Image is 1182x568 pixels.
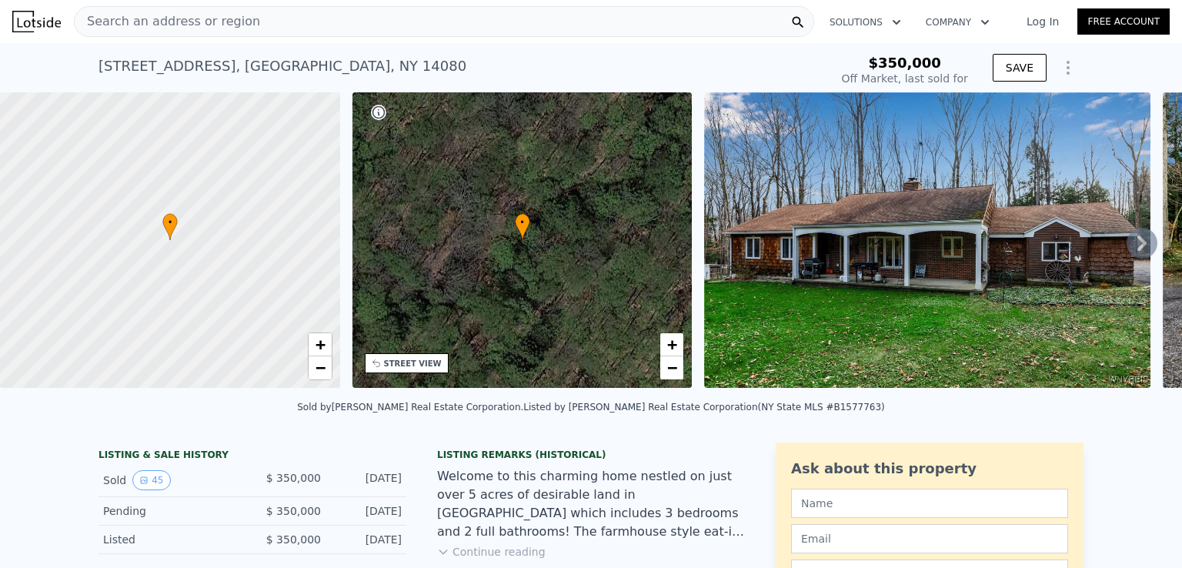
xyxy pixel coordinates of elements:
div: Sold by [PERSON_NAME] Real Estate Corporation . [297,402,523,413]
button: Continue reading [437,544,546,560]
img: Lotside [12,11,61,32]
div: [DATE] [333,503,402,519]
input: Email [791,524,1068,553]
div: Listed [103,532,240,547]
a: Zoom in [309,333,332,356]
a: Zoom out [309,356,332,379]
a: Log In [1008,14,1077,29]
input: Name [791,489,1068,518]
div: STREET VIEW [384,358,442,369]
div: Ask about this property [791,458,1068,479]
div: • [515,213,530,240]
div: Welcome to this charming home nestled on just over 5 acres of desirable land in [GEOGRAPHIC_DATA]... [437,467,745,541]
div: Off Market, last sold for [842,71,968,86]
span: $ 350,000 [266,472,321,484]
button: SAVE [993,54,1047,82]
div: [STREET_ADDRESS] , [GEOGRAPHIC_DATA] , NY 14080 [98,55,466,77]
button: Solutions [817,8,913,36]
div: Sold [103,470,240,490]
img: Sale: 141895095 Parcel: 118699595 [704,92,1150,388]
span: $ 350,000 [266,505,321,517]
span: + [667,335,677,354]
span: Search an address or region [75,12,260,31]
div: [DATE] [333,532,402,547]
button: View historical data [132,470,170,490]
div: LISTING & SALE HISTORY [98,449,406,464]
div: [DATE] [333,470,402,490]
span: $ 350,000 [266,533,321,546]
div: Listed by [PERSON_NAME] Real Estate Corporation (NY State MLS #B1577763) [523,402,884,413]
span: + [315,335,325,354]
a: Zoom out [660,356,683,379]
div: • [162,213,178,240]
span: • [162,216,178,229]
button: Company [913,8,1002,36]
div: Pending [103,503,240,519]
span: − [315,358,325,377]
div: Listing Remarks (Historical) [437,449,745,461]
span: • [515,216,530,229]
a: Zoom in [660,333,683,356]
a: Free Account [1077,8,1170,35]
span: − [667,358,677,377]
span: $350,000 [868,55,941,71]
button: Show Options [1053,52,1083,83]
